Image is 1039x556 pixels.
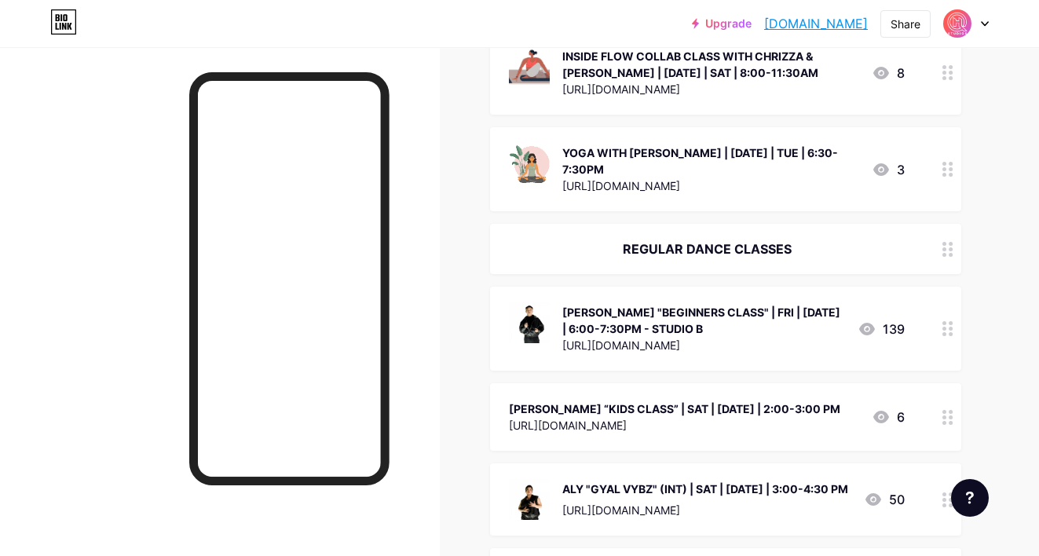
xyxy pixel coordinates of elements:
[562,481,848,497] div: ALY "GYAL VYBZ" (INT) | SAT | [DATE] | 3:00-4:30 PM
[891,16,920,32] div: Share
[562,502,848,518] div: [URL][DOMAIN_NAME]
[692,17,752,30] a: Upgrade
[509,401,840,417] div: [PERSON_NAME] “KIDS CLASS” | SAT | [DATE] | 2:00-3:00 PM
[509,302,550,343] img: HUBERT "BEGINNERS CLASS" | FRI | AUG 15 | 6:00-7:30PM - STUDIO B
[562,337,845,353] div: [URL][DOMAIN_NAME]
[562,304,845,337] div: [PERSON_NAME] "BEGINNERS CLASS" | FRI | [DATE] | 6:00-7:30PM - STUDIO B
[942,9,972,38] img: HQ Studios
[872,408,905,426] div: 6
[509,46,550,87] img: INSIDE FLOW COLLAB CLASS WITH CHRIZZA & DARLA | OCT 07 | SAT | 8:00-11:30AM
[858,320,905,338] div: 139
[872,64,905,82] div: 8
[509,417,840,433] div: [URL][DOMAIN_NAME]
[509,143,550,184] img: YOGA WITH TRISH | FEB 13 | TUE | 6:30-7:30PM
[872,160,905,179] div: 3
[562,144,859,177] div: YOGA WITH [PERSON_NAME] | [DATE] | TUE | 6:30-7:30PM
[562,48,859,81] div: INSIDE FLOW COLLAB CLASS WITH CHRIZZA & [PERSON_NAME] | [DATE] | SAT | 8:00-11:30AM
[764,14,868,33] a: [DOMAIN_NAME]
[562,81,859,97] div: [URL][DOMAIN_NAME]
[864,490,905,509] div: 50
[509,240,905,258] div: REGULAR DANCE CLASSES
[509,479,550,520] img: ALY "GYAL VYBZ" (INT) | SAT | AUG 16 | 3:00-4:30 PM
[562,177,859,194] div: [URL][DOMAIN_NAME]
